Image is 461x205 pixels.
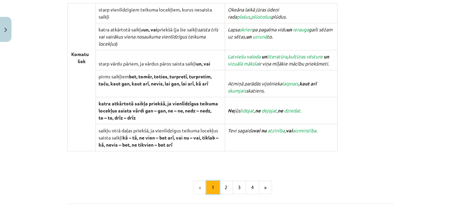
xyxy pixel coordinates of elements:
[286,127,293,133] strong: vai
[228,53,329,67] em: , ir viņa mīļākie mācību priekšmeti.
[278,107,283,113] strong: ne
[324,53,329,59] strong: un
[99,73,212,86] strong: bet, tomēr, toties, turpretī, turpretim, taču, kaut gan, kaut arī, nevis, lai gan, lai arī, kā arī
[284,107,301,113] span: dziedat.
[228,107,301,113] em: jūs , ,
[99,100,218,121] strong: katra atkārtotā saikļa priekšā, ja vienlīdzīgus teikuma locekļus saista vārdi gan – gan, ne – ne,...
[228,53,261,59] span: Latviešu valoda
[233,181,246,194] button: 3
[228,87,246,94] span: skumjais
[237,14,250,20] span: plašus
[299,80,317,86] strong: kaut arī
[255,107,261,113] strong: ne
[240,26,252,32] span: skrien
[99,26,218,47] em: saista trīs vai vairākus viena nosaukuma vienlīdzīgus teikuma locekļus
[96,23,225,50] td: katra atkārtotā saikļa priekšā (ja šie saikļi )
[240,107,254,113] span: lidojat
[4,28,7,32] img: icon-close-lesson-0947bae3869378f0d4975bcd49f059093ad1ed9edebbc8119c70593378902aed.svg
[268,127,285,133] span: atzinība
[228,127,317,133] em: Tevi sagaida ,
[96,3,225,23] td: starp vienlīdzīgiem teikuma locekļiem, kurus nesaista saikļi
[71,51,92,64] strong: Komatu liek
[99,73,222,87] p: pirms saikļiem
[287,26,292,32] strong: un
[96,124,225,151] td: saikļu otrā daļas priekšā, ja vienlīdzīgus teikuma locekļus saista saikļi
[206,181,220,194] button: 1
[293,26,309,32] span: ierauga
[196,60,210,67] strong: un, vai
[252,33,267,40] span: uzrunā
[143,26,157,32] strong: un, vai
[267,53,287,59] span: literatūra
[228,80,317,94] em: Atmiņā parādās vijolnieka , skatiens.
[228,26,332,40] em: Lapsa pa pagalma vidu gaili sēžam uz sētas, to.
[228,107,234,113] strong: Ne
[253,127,267,133] strong: vai nu
[288,53,323,59] span: kultūras vēsture
[282,80,298,86] span: laipnais
[251,14,271,20] span: plūstošus
[99,134,218,148] strong: kā – tā, ne vien – bet arī, vai nu – vai, tiklab – kā, nevis – bet, ne tikvien – bet arī
[67,181,394,194] nav: Page navigation example
[219,181,233,194] button: 2
[96,50,225,70] td: starp vārdu pāriem, ja vārdus pāros saista saikļi
[262,107,277,113] span: dejojat
[262,53,267,59] strong: un
[246,33,251,40] strong: un
[259,181,272,194] button: »
[293,127,317,133] span: aizmirstība.
[246,181,259,194] button: 4
[228,60,258,67] span: vizuālā māksla
[228,6,287,20] em: Okeāna laikā jūras ūdeņi rada , plūdus.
